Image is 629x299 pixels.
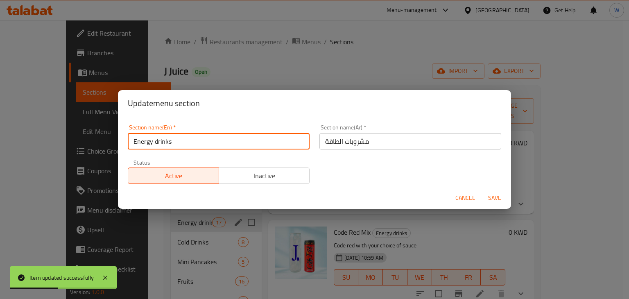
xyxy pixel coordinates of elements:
[128,168,219,184] button: Active
[131,170,216,182] span: Active
[319,133,501,149] input: Please enter section name(ar)
[485,193,505,203] span: Save
[452,190,478,206] button: Cancel
[128,97,501,110] h2: Update menu section
[128,133,310,149] input: Please enter section name(en)
[219,168,310,184] button: Inactive
[222,170,307,182] span: Inactive
[455,193,475,203] span: Cancel
[29,273,94,282] div: Item updated successfully
[482,190,508,206] button: Save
